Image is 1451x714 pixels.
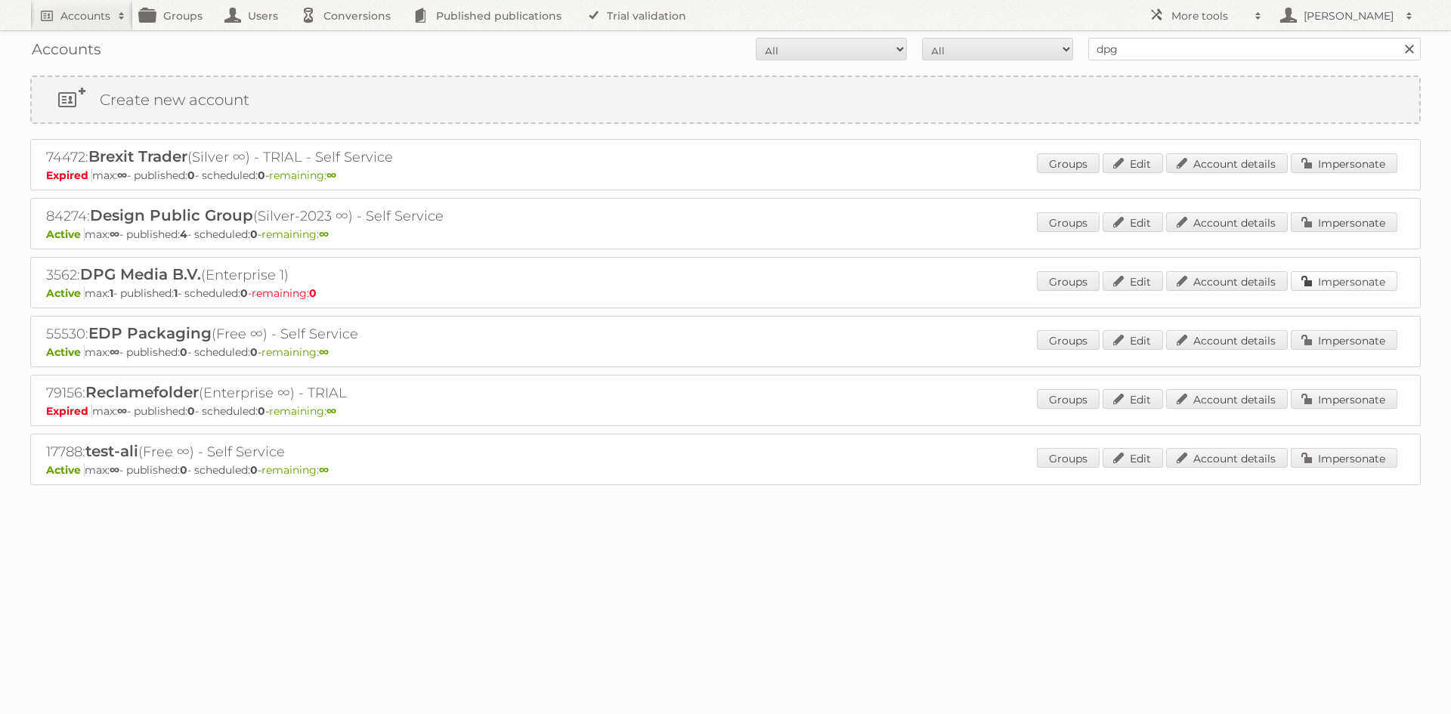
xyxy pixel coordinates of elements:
[88,324,212,342] span: EDP Packaging
[187,168,195,182] strong: 0
[1291,389,1397,409] a: Impersonate
[85,442,138,460] span: test-ali
[326,168,336,182] strong: ∞
[46,286,1405,300] p: max: - published: - scheduled: -
[252,286,317,300] span: remaining:
[117,168,127,182] strong: ∞
[90,206,253,224] span: Design Public Group
[269,168,336,182] span: remaining:
[250,345,258,359] strong: 0
[117,404,127,418] strong: ∞
[174,286,178,300] strong: 1
[250,463,258,477] strong: 0
[1037,330,1100,350] a: Groups
[180,463,187,477] strong: 0
[261,227,329,241] span: remaining:
[1300,8,1398,23] h2: [PERSON_NAME]
[319,227,329,241] strong: ∞
[46,168,1405,182] p: max: - published: - scheduled: -
[180,345,187,359] strong: 0
[46,265,575,285] h2: 3562: (Enterprise 1)
[309,286,317,300] strong: 0
[46,227,85,241] span: Active
[110,345,119,359] strong: ∞
[46,442,575,462] h2: 17788: (Free ∞) - Self Service
[46,168,92,182] span: Expired
[1291,212,1397,232] a: Impersonate
[250,227,258,241] strong: 0
[46,345,85,359] span: Active
[46,404,1405,418] p: max: - published: - scheduled: -
[1291,330,1397,350] a: Impersonate
[1037,271,1100,291] a: Groups
[1037,153,1100,173] a: Groups
[46,463,85,477] span: Active
[1103,389,1163,409] a: Edit
[1103,330,1163,350] a: Edit
[46,463,1405,477] p: max: - published: - scheduled: -
[319,345,329,359] strong: ∞
[1166,271,1288,291] a: Account details
[1103,448,1163,468] a: Edit
[110,463,119,477] strong: ∞
[1291,448,1397,468] a: Impersonate
[261,463,329,477] span: remaining:
[32,77,1419,122] a: Create new account
[110,286,113,300] strong: 1
[1037,389,1100,409] a: Groups
[1103,212,1163,232] a: Edit
[1103,153,1163,173] a: Edit
[1166,448,1288,468] a: Account details
[88,147,187,165] span: Brexit Trader
[1166,330,1288,350] a: Account details
[1103,271,1163,291] a: Edit
[46,383,575,403] h2: 79156: (Enterprise ∞) - TRIAL
[1291,271,1397,291] a: Impersonate
[46,324,575,344] h2: 55530: (Free ∞) - Self Service
[1291,153,1397,173] a: Impersonate
[46,286,85,300] span: Active
[319,463,329,477] strong: ∞
[46,345,1405,359] p: max: - published: - scheduled: -
[46,404,92,418] span: Expired
[1166,153,1288,173] a: Account details
[46,227,1405,241] p: max: - published: - scheduled: -
[80,265,201,283] span: DPG Media B.V.
[46,206,575,226] h2: 84274: (Silver-2023 ∞) - Self Service
[180,227,187,241] strong: 4
[85,383,199,401] span: Reclamefolder
[1037,212,1100,232] a: Groups
[1166,212,1288,232] a: Account details
[1166,389,1288,409] a: Account details
[240,286,248,300] strong: 0
[258,168,265,182] strong: 0
[269,404,336,418] span: remaining:
[258,404,265,418] strong: 0
[1037,448,1100,468] a: Groups
[261,345,329,359] span: remaining:
[1171,8,1247,23] h2: More tools
[187,404,195,418] strong: 0
[60,8,110,23] h2: Accounts
[326,404,336,418] strong: ∞
[110,227,119,241] strong: ∞
[46,147,575,167] h2: 74472: (Silver ∞) - TRIAL - Self Service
